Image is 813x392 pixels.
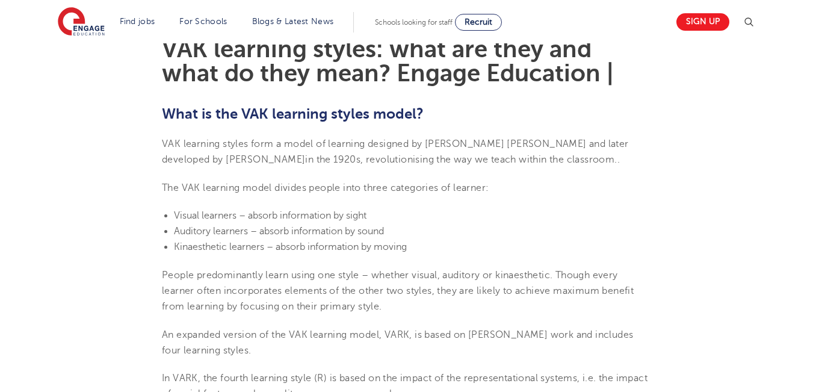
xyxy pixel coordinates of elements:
[174,210,366,221] span: Visual learners – absorb information by sight
[465,17,492,26] span: Recruit
[179,17,227,26] a: For Schools
[305,154,617,165] span: in the 1920s, revolutionising the way we teach within the classroom.
[162,182,489,193] span: The VAK learning model divides people into three categories of learner:
[174,241,407,252] span: Kinaesthetic learners – absorb information by moving
[676,13,729,31] a: Sign up
[162,105,424,122] b: What is the VAK learning styles model?
[162,270,634,313] span: People predominantly learn using one style – whether visual, auditory or kinaesthetic. Though eve...
[174,226,384,237] span: Auditory learners – absorb information by sound
[252,17,334,26] a: Blogs & Latest News
[455,14,502,31] a: Recruit
[375,18,453,26] span: Schools looking for staff
[162,37,651,86] h1: VAK learning styles: what are they and what do they mean? Engage Education |
[58,7,105,37] img: Engage Education
[162,329,633,356] span: An expanded version of the VAK learning model, VARK, is based on [PERSON_NAME] work and includes ...
[120,17,155,26] a: Find jobs
[162,138,629,165] span: VAK learning styles form a model of learning designed by [PERSON_NAME] [PERSON_NAME] and later de...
